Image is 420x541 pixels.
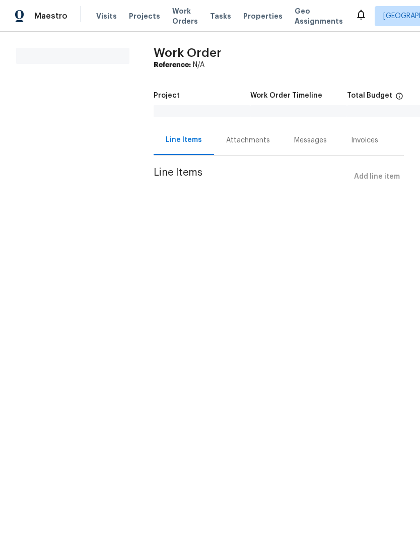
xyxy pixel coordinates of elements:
[96,11,117,21] span: Visits
[295,6,343,26] span: Geo Assignments
[154,60,404,70] div: N/A
[154,47,222,59] span: Work Order
[243,11,283,21] span: Properties
[129,11,160,21] span: Projects
[172,6,198,26] span: Work Orders
[294,135,327,145] div: Messages
[210,13,231,20] span: Tasks
[34,11,67,21] span: Maestro
[166,135,202,145] div: Line Items
[395,92,403,105] span: The total cost of line items that have been proposed by Opendoor. This sum includes line items th...
[154,92,180,99] h5: Project
[250,92,322,99] h5: Work Order Timeline
[226,135,270,145] div: Attachments
[154,61,191,68] b: Reference:
[351,135,378,145] div: Invoices
[154,168,350,186] span: Line Items
[347,92,392,99] h5: Total Budget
